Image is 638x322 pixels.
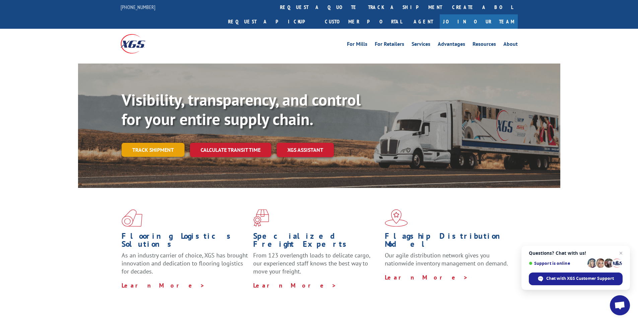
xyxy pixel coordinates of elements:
a: Learn More > [253,282,337,289]
span: Chat with XGS Customer Support [529,273,623,285]
span: Questions? Chat with us! [529,250,623,256]
a: [PHONE_NUMBER] [121,4,155,10]
a: Customer Portal [320,14,407,29]
a: About [503,41,518,49]
a: Calculate transit time [190,143,271,157]
h1: Flooring Logistics Solutions [122,232,248,251]
a: Services [412,41,430,49]
a: Track shipment [122,143,185,157]
h1: Specialized Freight Experts [253,232,380,251]
img: xgs-icon-total-supply-chain-intelligence-red [122,209,142,227]
span: Our agile distribution network gives you nationwide inventory management on demand. [385,251,508,267]
a: Request a pickup [223,14,320,29]
a: XGS ASSISTANT [277,143,334,157]
img: xgs-icon-focused-on-flooring-red [253,209,269,227]
span: Chat with XGS Customer Support [546,276,614,282]
img: xgs-icon-flagship-distribution-model-red [385,209,408,227]
a: Advantages [438,41,465,49]
p: From 123 overlength loads to delicate cargo, our experienced staff knows the best way to move you... [253,251,380,281]
h1: Flagship Distribution Model [385,232,511,251]
a: Open chat [610,295,630,315]
span: As an industry carrier of choice, XGS has brought innovation and dedication to flooring logistics... [122,251,248,275]
a: For Mills [347,41,367,49]
a: For Retailers [375,41,404,49]
span: Support is online [529,261,585,266]
a: Join Our Team [440,14,518,29]
a: Agent [407,14,440,29]
b: Visibility, transparency, and control for your entire supply chain. [122,89,361,129]
a: Learn More > [385,274,468,281]
a: Resources [473,41,496,49]
a: Learn More > [122,282,205,289]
